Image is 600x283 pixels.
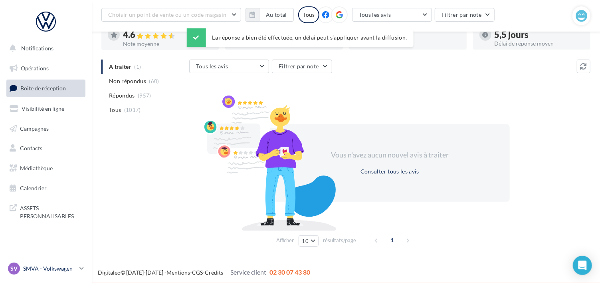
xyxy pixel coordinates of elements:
span: Répondus [109,92,135,100]
div: 94 % [371,30,460,39]
div: Note moyenne [123,41,212,47]
div: Tous [298,6,319,23]
span: Service client [230,268,266,276]
span: 10 [302,238,309,244]
button: Notifications [5,40,84,57]
a: Contacts [5,140,87,157]
span: Campagnes [20,125,49,132]
span: (60) [149,78,159,84]
div: Délai de réponse moyen [495,41,584,46]
a: SV SMVA - Volkswagen [6,261,85,276]
div: Vous n'avez aucun nouvel avis à traiter [321,150,459,160]
button: Filtrer par note [435,8,495,22]
span: 1 [386,234,398,247]
button: Choisir un point de vente ou un code magasin [101,8,241,22]
button: Tous les avis [189,60,269,73]
span: Notifications [21,45,53,52]
span: Non répondus [109,77,146,85]
a: Mentions [166,269,190,276]
span: 02 30 07 43 80 [269,268,310,276]
button: Au total [246,8,294,22]
a: ASSETS PERSONNALISABLES [5,199,87,223]
a: Visibilité en ligne [5,100,87,117]
span: Boîte de réception [20,85,66,92]
div: Taux de réponse [371,41,460,46]
button: Filtrer par note [272,60,332,73]
button: Consulter tous les avis [357,167,422,176]
span: Contacts [20,145,42,151]
a: CGS [192,269,203,276]
span: Afficher [276,237,294,244]
span: Tous les avis [359,11,391,18]
a: Digitaleo [98,269,121,276]
span: SV [10,265,18,273]
span: ASSETS PERSONNALISABLES [20,203,82,220]
span: Opérations [21,65,49,72]
a: Campagnes [5,120,87,137]
button: Tous les avis [352,8,432,22]
a: Opérations [5,60,87,77]
span: Calendrier [20,185,47,191]
span: (957) [138,92,151,99]
a: Calendrier [5,180,87,197]
div: 4.6 [123,30,212,40]
span: Tous les avis [196,63,228,70]
span: Tous [109,106,121,114]
a: Médiathèque [5,160,87,177]
span: (1017) [124,107,141,113]
span: Choisir un point de vente ou un code magasin [108,11,226,18]
div: La réponse a bien été effectuée, un délai peut s’appliquer avant la diffusion. [186,28,413,47]
span: Visibilité en ligne [22,105,64,112]
span: Médiathèque [20,165,53,171]
button: Au total [259,8,294,22]
a: Boîte de réception [5,80,87,97]
div: Open Intercom Messenger [573,256,592,275]
button: 10 [299,235,319,247]
p: SMVA - Volkswagen [23,265,76,273]
span: résultats/page [323,237,356,244]
div: 5,5 jours [495,30,584,39]
span: © [DATE]-[DATE] - - - [98,269,310,276]
a: Crédits [205,269,223,276]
